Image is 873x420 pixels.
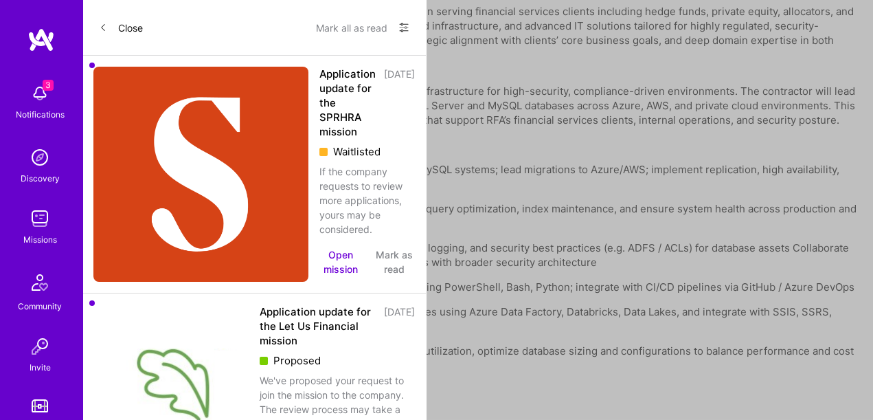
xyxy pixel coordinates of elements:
span: 3 [43,80,54,91]
div: Proposed [260,353,415,368]
img: tokens [32,399,48,412]
div: [DATE] [384,67,415,139]
div: Notifications [16,107,65,122]
div: Discovery [21,171,60,186]
button: Open mission [319,247,362,276]
div: Community [18,299,62,313]
img: logo [27,27,55,52]
img: discovery [26,144,54,171]
div: [DATE] [384,305,415,348]
img: Company Logo [93,67,308,282]
img: Community [23,266,56,299]
div: Waitlisted [319,144,415,159]
div: Invite [30,360,51,375]
div: Application update for the Let Us Financial mission [260,305,376,348]
img: teamwork [26,205,54,232]
button: Mark all as read [316,16,387,38]
button: Close [99,16,143,38]
div: If the company requests to review more applications, yours may be considered. [319,164,415,236]
img: bell [26,80,54,107]
div: Application update for the SPRHRA mission [319,67,376,139]
button: Mark as read [373,247,415,276]
img: Invite [26,333,54,360]
div: Missions [23,232,57,247]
